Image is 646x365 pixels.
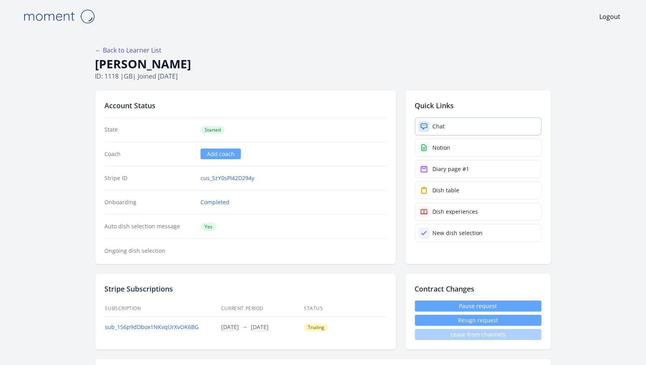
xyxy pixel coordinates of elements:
img: Moment [19,6,99,26]
a: Chat [415,117,542,135]
th: Current Period [221,301,303,317]
h2: Quick Links [415,100,542,111]
a: Dish experiences [415,203,542,221]
a: Notion [415,139,542,157]
span: gb [124,72,133,81]
button: [DATE] [221,323,239,331]
a: Completed [201,198,229,206]
th: Subscription [105,301,221,317]
span: Yes [201,223,216,231]
h2: Stripe Subscriptions [105,283,386,294]
div: Dish experiences [433,208,478,216]
button: Resign request [415,315,542,326]
th: Status [303,301,386,317]
span: → [242,323,248,331]
span: Started [201,126,225,134]
button: [DATE] [251,323,269,331]
div: Notion [433,144,451,152]
div: Diary page #1 [433,165,470,173]
a: ← Back to Learner List [95,46,162,55]
a: cus_SzY0sPI42D294y [201,174,254,182]
span: Trialing [304,324,328,331]
a: Logout [600,12,621,21]
a: New dish selection [415,224,542,242]
h2: Contract Changes [415,283,542,294]
dt: Coach [105,150,195,158]
dt: Auto dish selection message [105,222,195,231]
dt: Onboarding [105,198,195,206]
a: Diary page #1 [415,160,542,178]
dt: Stripe ID [105,174,195,182]
a: Pause request [415,301,542,312]
div: Dish table [433,186,460,194]
dt: Ongoing dish selection [105,247,195,255]
p: ID: 1118 | | Joined [DATE] [95,71,551,81]
span: Leave from channels [415,329,542,340]
h1: [PERSON_NAME] [95,56,551,71]
a: Dish table [415,181,542,199]
div: Chat [433,122,445,130]
a: sub_1S6p9dDbox1NKvqUrXvOK6BG [105,323,199,331]
a: Add coach [201,149,241,159]
dt: State [105,126,195,134]
div: New dish selection [433,229,483,237]
h2: Account Status [105,100,386,111]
